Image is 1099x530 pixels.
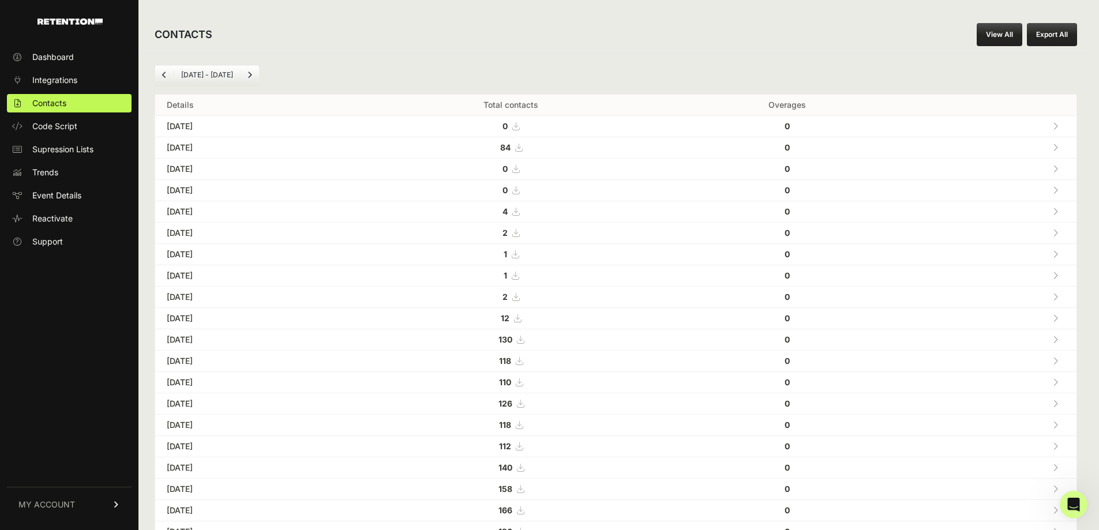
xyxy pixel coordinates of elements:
[155,457,355,479] td: [DATE]
[785,164,790,174] strong: 0
[7,487,132,522] a: MY ACCOUNT
[785,249,790,259] strong: 0
[155,159,355,180] td: [DATE]
[498,505,524,515] a: 166
[785,505,790,515] strong: 0
[502,164,508,174] strong: 0
[785,420,790,430] strong: 0
[7,5,29,27] button: go back
[785,484,790,494] strong: 0
[155,244,355,265] td: [DATE]
[498,334,524,344] a: 130
[7,209,132,228] a: Reactivate
[155,287,355,308] td: [DATE]
[785,334,790,344] strong: 0
[504,270,519,280] a: 1
[499,441,511,451] strong: 112
[7,117,132,136] a: Code Script
[155,223,355,244] td: [DATE]
[155,436,355,457] td: [DATE]
[504,249,507,259] strong: 1
[155,500,355,521] td: [DATE]
[498,463,512,472] strong: 140
[7,186,132,205] a: Event Details
[785,313,790,323] strong: 0
[501,313,509,323] strong: 12
[7,71,132,89] a: Integrations
[32,74,77,86] span: Integrations
[498,484,512,494] strong: 158
[501,313,521,323] a: 12
[502,121,508,131] strong: 0
[785,121,790,131] strong: 0
[785,270,790,280] strong: 0
[32,144,93,155] span: Supression Lists
[7,94,132,112] a: Contacts
[347,5,369,27] button: Collapse window
[785,206,790,216] strong: 0
[155,201,355,223] td: [DATE]
[1027,23,1077,46] button: Export All
[499,420,523,430] a: 118
[504,249,519,259] a: 1
[32,213,73,224] span: Reactivate
[155,116,355,137] td: [DATE]
[1060,491,1087,518] iframe: Intercom live chat
[502,292,508,302] strong: 2
[502,206,519,216] a: 4
[155,137,355,159] td: [DATE]
[174,70,240,80] li: [DATE] - [DATE]
[499,377,511,387] strong: 110
[502,292,519,302] a: 2
[18,499,75,510] span: MY ACCOUNT
[502,185,508,195] strong: 0
[502,206,508,216] strong: 4
[498,484,524,494] a: 158
[785,441,790,451] strong: 0
[499,441,523,451] a: 112
[155,415,355,436] td: [DATE]
[499,356,511,366] strong: 118
[500,142,511,152] strong: 84
[369,5,389,25] div: Close
[7,48,132,66] a: Dashboard
[785,463,790,472] strong: 0
[785,185,790,195] strong: 0
[498,334,512,344] strong: 130
[32,236,63,247] span: Support
[785,292,790,302] strong: 0
[7,163,132,182] a: Trends
[502,228,519,238] a: 2
[785,228,790,238] strong: 0
[155,351,355,372] td: [DATE]
[499,356,523,366] a: 118
[785,356,790,366] strong: 0
[500,142,522,152] a: 84
[504,270,507,280] strong: 1
[32,167,58,178] span: Trends
[155,95,355,116] th: Details
[155,66,174,84] a: Previous
[155,308,355,329] td: [DATE]
[499,420,511,430] strong: 118
[155,393,355,415] td: [DATE]
[32,190,81,201] span: Event Details
[7,232,132,251] a: Support
[785,377,790,387] strong: 0
[155,479,355,500] td: [DATE]
[7,140,132,159] a: Supression Lists
[498,463,524,472] a: 140
[32,121,77,132] span: Code Script
[155,329,355,351] td: [DATE]
[32,97,66,109] span: Contacts
[32,51,74,63] span: Dashboard
[785,399,790,408] strong: 0
[499,377,523,387] a: 110
[977,23,1022,46] a: View All
[666,95,908,116] th: Overages
[502,228,508,238] strong: 2
[155,180,355,201] td: [DATE]
[155,372,355,393] td: [DATE]
[498,505,512,515] strong: 166
[785,142,790,152] strong: 0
